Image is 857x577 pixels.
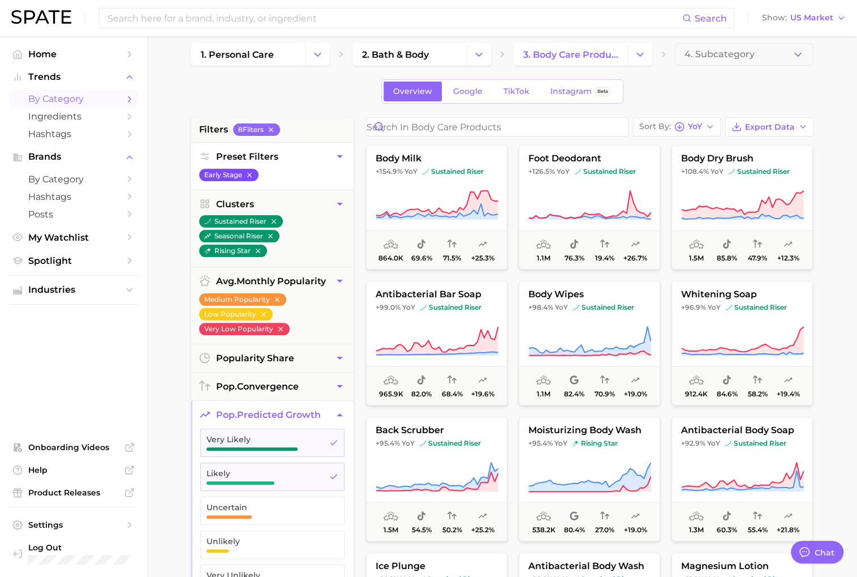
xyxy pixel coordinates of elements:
button: sustained riser [199,215,283,228]
button: Low Popularity [199,308,273,320]
a: InstagramBeta [541,82,621,101]
span: Very Likely [206,435,320,444]
span: popularity predicted growth: Likely [783,374,793,387]
button: Trends [9,69,138,86]
span: popularity share: TikTok [722,510,731,523]
span: 1.1m [537,390,550,398]
a: 1. personal care [191,43,305,66]
span: popularity predicted growth: Likely [783,510,793,523]
span: moisturizing body wash [519,425,660,435]
span: popularity share: TikTok [570,238,579,251]
img: rising star [572,440,579,447]
span: YoY [402,439,415,448]
span: +26.7% [623,254,647,262]
span: Spotlight [28,255,119,266]
span: rising star [572,439,618,448]
button: Industries [9,281,138,298]
span: average monthly popularity: Medium Popularity [689,238,704,251]
button: antibacterial bar soap+99.0% YoYsustained risersustained riser965.9k82.0%68.4%+19.6% [366,281,507,405]
a: Home [9,45,138,63]
span: Overview [393,87,432,96]
span: average monthly popularity: Medium Popularity [384,238,398,251]
span: 50.2% [442,526,462,534]
a: Overview [384,82,442,101]
span: 2. bath & body [362,49,429,60]
span: popularity convergence: High Convergence [600,374,609,387]
span: 1.1m [537,254,550,262]
span: 82.4% [564,390,584,398]
span: sustained riser [725,303,787,312]
img: sustained riser [725,304,732,311]
span: +21.8% [777,526,799,534]
a: Log out. Currently logged in with e-mail adam@spate.nyc. [9,539,138,568]
span: +99.0% [376,303,400,311]
span: Export Data [745,122,795,132]
img: sustained riser [574,168,581,175]
span: 60.3% [717,526,737,534]
span: 68.4% [441,390,462,398]
img: sustained riser [420,304,427,311]
button: rising star [199,245,267,257]
span: 58.2% [747,390,767,398]
span: Onboarding Videos [28,442,119,452]
span: whitening soap [672,289,812,300]
button: Sort ByYoY [633,117,721,136]
span: popularity convergence: Medium Convergence [753,510,762,523]
button: antibacterial body soap+92.9% YoYsustained risersustained riser1.3m60.3%55.4%+21.8% [671,417,813,541]
span: Posts [28,209,119,220]
span: sustained riser [728,167,790,176]
span: Likely [206,469,320,478]
span: 69.6% [411,254,432,262]
span: sustained riser [422,167,484,176]
span: body wipes [519,289,660,300]
button: Clusters [191,190,354,218]
a: 2. bath & body [352,43,467,66]
a: Google [443,82,492,101]
a: Onboarding Videos [9,439,138,456]
span: +25.2% [471,526,494,534]
span: popularity share [216,353,294,364]
span: Uncertain [206,503,320,512]
a: Hashtags [9,188,138,206]
span: 82.0% [411,390,432,398]
span: Search [695,13,727,24]
button: Change Category [467,43,491,66]
span: 54.5% [411,526,431,534]
span: YoY [688,123,702,130]
span: YoY [402,303,415,312]
img: rising star [204,247,211,254]
span: convergence [216,381,299,392]
span: antibacterial bar soap [367,289,507,300]
span: 27.0% [595,526,614,534]
span: popularity convergence: High Convergence [447,238,457,251]
span: 76.3% [564,254,584,262]
a: by Category [9,170,138,188]
span: +92.9% [681,439,705,447]
span: Log Out [28,542,129,553]
button: whitening soap+96.9% YoYsustained risersustained riser912.4k84.6%58.2%+19.4% [671,281,813,405]
span: YoY [557,167,570,176]
span: +19.0% [623,526,647,534]
span: popularity predicted growth: Likely [631,374,640,387]
span: popularity convergence: Medium Convergence [447,510,457,523]
span: Sort By [639,123,671,130]
span: popularity convergence: Medium Convergence [753,238,762,251]
span: ice plunge [367,561,507,571]
span: predicted growth [216,409,321,420]
span: YoY [404,167,417,176]
span: YoY [554,439,567,448]
button: pop.convergence [191,373,354,400]
span: popularity convergence: Very Low Convergence [600,238,609,251]
span: +19.6% [471,390,494,398]
span: +19.0% [623,390,647,398]
span: Help [28,465,119,475]
span: Preset Filters [216,151,278,162]
span: 864.0k [378,254,403,262]
button: Change Category [628,43,652,66]
span: average monthly popularity: Medium Popularity [689,374,704,387]
span: popularity share: TikTok [722,374,731,387]
span: Hashtags [28,191,119,202]
span: 85.8% [717,254,737,262]
span: average monthly popularity: Low Popularity [536,510,551,523]
span: 84.6% [716,390,737,398]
